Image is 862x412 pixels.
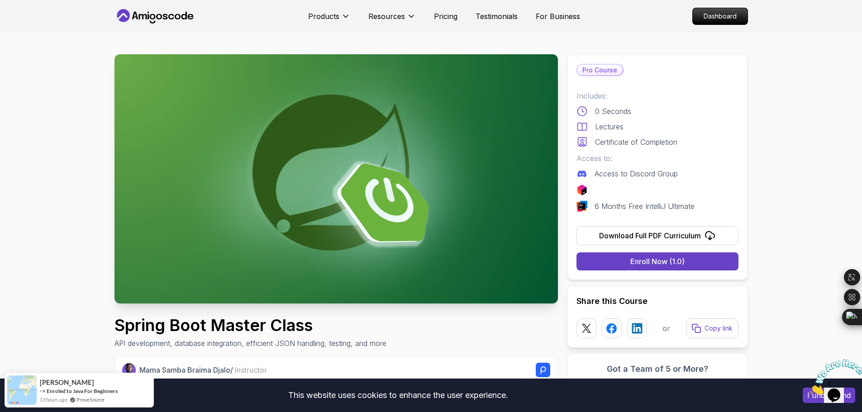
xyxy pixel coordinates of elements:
button: Download Full PDF Curriculum [576,226,738,245]
div: Download Full PDF Curriculum [599,230,701,241]
a: Pricing [434,11,457,22]
iframe: chat widget [806,355,862,398]
p: or [662,323,670,334]
span: 13 hours ago [40,396,67,403]
button: Enroll Now (1.0) [576,252,738,270]
img: spring-boot-master-class_thumbnail [114,54,558,303]
a: For Business [536,11,580,22]
p: Includes: [576,90,738,101]
button: Copy link [686,318,738,338]
p: Dashboard [693,8,748,24]
span: [PERSON_NAME] [40,379,94,386]
span: -> [40,387,46,394]
a: Testimonials [476,11,518,22]
p: Certificate of Completion [595,137,677,147]
div: This website uses cookies to enhance the user experience. [7,385,789,405]
h2: Share this Course [576,295,738,308]
img: intellij logo [576,201,587,212]
div: Enroll Now (1.0) [630,256,685,267]
p: 6 Months Free IntelliJ Ultimate [595,201,695,212]
span: Instructor [235,365,267,374]
img: jetbrains logo [576,185,587,195]
h3: Got a Team of 5 or More? [576,363,738,375]
p: Mama Samba Braima Djalo / [139,365,267,375]
p: Access to Discord Group [595,168,678,179]
a: Enroled to Java For Beginners [47,388,118,394]
p: API development, database integration, efficient JSON handling, testing, and more [114,338,386,349]
p: Pro Course [577,65,623,76]
p: 0 Seconds [595,106,631,117]
p: Lectures [595,121,624,132]
img: Chat attention grabber [4,4,60,39]
a: Dashboard [692,8,748,25]
a: ProveSource [76,396,105,403]
button: Accept cookies [803,388,855,403]
span: 1 [4,4,7,11]
p: Access to: [576,153,738,164]
p: Copy link [705,324,733,333]
button: Resources [368,11,416,29]
button: Products [308,11,350,29]
img: provesource social proof notification image [7,375,37,405]
h1: Spring Boot Master Class [114,316,386,334]
img: Nelson Djalo [122,363,136,377]
p: Resources [368,11,405,22]
p: Products [308,11,339,22]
